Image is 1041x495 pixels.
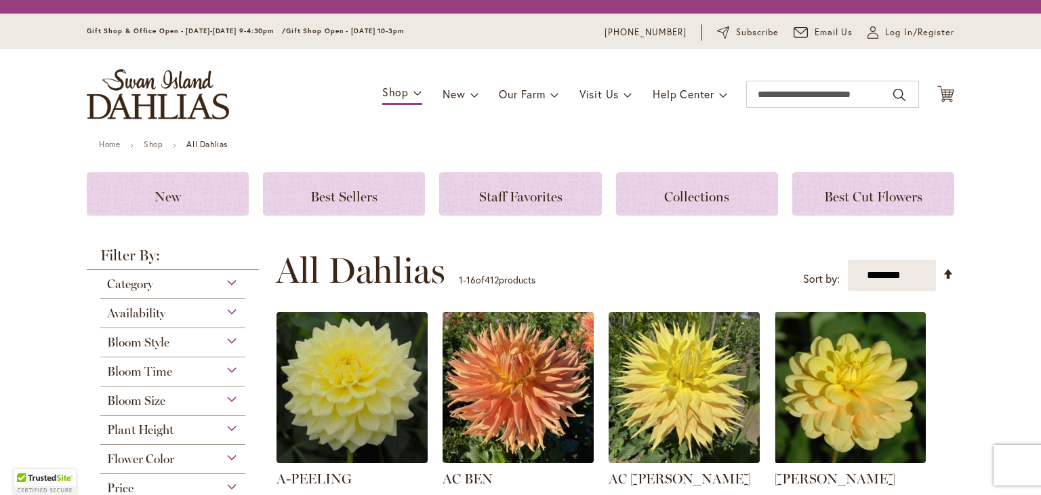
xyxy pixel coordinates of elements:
span: Subscribe [736,26,779,39]
span: 412 [485,273,499,286]
span: Our Farm [499,87,545,101]
span: Collections [664,189,729,205]
a: New [87,172,249,216]
span: Gift Shop & Office Open - [DATE]-[DATE] 9-4:30pm / [87,26,286,35]
p: - of products [459,269,535,291]
span: New [443,87,465,101]
a: store logo [87,69,229,119]
span: Plant Height [107,422,173,437]
span: New [155,189,181,205]
span: Availability [107,306,165,321]
a: A-Peeling [277,453,428,466]
a: [PERSON_NAME] [775,471,895,487]
span: Visit Us [579,87,619,101]
span: Staff Favorites [479,189,563,205]
span: Bloom Style [107,335,169,350]
span: All Dahlias [276,250,445,291]
a: Staff Favorites [439,172,601,216]
a: AC BEN [443,453,594,466]
a: Email Us [794,26,853,39]
a: A-PEELING [277,471,352,487]
a: Home [99,139,120,149]
img: AC BEN [443,312,594,463]
label: Sort by: [803,266,840,292]
strong: Filter By: [87,248,259,270]
a: Shop [144,139,163,149]
a: Log In/Register [867,26,954,39]
span: Best Sellers [310,189,377,205]
a: Best Sellers [263,172,425,216]
span: Best Cut Flowers [824,189,922,205]
img: AHOY MATEY [775,312,926,463]
img: A-Peeling [277,312,428,463]
span: Bloom Time [107,364,172,379]
span: Log In/Register [885,26,954,39]
span: 16 [466,273,476,286]
button: Search [893,84,905,106]
span: 1 [459,273,463,286]
a: Collections [616,172,778,216]
a: [PHONE_NUMBER] [605,26,687,39]
span: Category [107,277,153,292]
a: AC [PERSON_NAME] [609,471,751,487]
span: Gift Shop Open - [DATE] 10-3pm [286,26,404,35]
div: TrustedSite Certified [14,469,76,495]
span: Email Us [815,26,853,39]
a: AC Jeri [609,453,760,466]
a: Subscribe [717,26,779,39]
span: Shop [382,85,409,99]
a: Best Cut Flowers [792,172,954,216]
span: Flower Color [107,452,174,467]
span: Help Center [653,87,714,101]
img: AC Jeri [609,312,760,463]
a: AHOY MATEY [775,453,926,466]
a: AC BEN [443,471,493,487]
strong: All Dahlias [186,139,228,149]
span: Bloom Size [107,393,165,408]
